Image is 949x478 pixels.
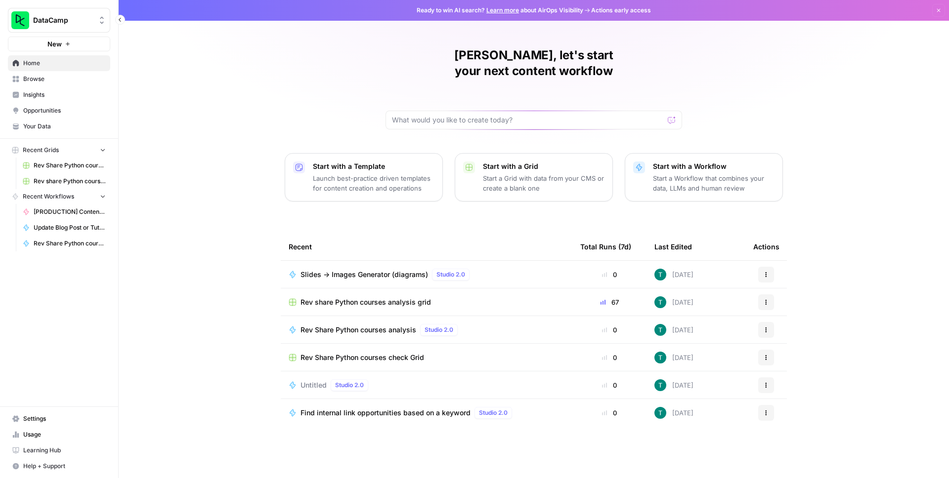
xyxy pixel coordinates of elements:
a: Insights [8,87,110,103]
span: Studio 2.0 [479,408,508,417]
span: New [47,39,62,49]
a: Rev share Python courses analysis grid [289,297,564,307]
div: [DATE] [654,324,693,336]
span: Opportunities [23,106,106,115]
span: [PRODUCTION] Content Brief Creator with Deep Research (ClickUp Integration) [34,207,106,216]
button: Help + Support [8,458,110,474]
button: Start with a WorkflowStart a Workflow that combines your data, LLMs and human review [625,153,783,201]
div: 0 [580,325,639,335]
p: Start with a Grid [483,161,604,171]
span: Your Data [23,122,106,131]
span: Settings [23,414,106,423]
a: UntitledStudio 2.0 [289,379,564,391]
div: [DATE] [654,352,693,363]
img: wn6tqp3l7dxzzqfescwn5xt246uo [654,324,666,336]
h1: [PERSON_NAME], let's start your next content workflow [386,47,682,79]
div: 0 [580,380,639,390]
div: 0 [580,408,639,418]
span: Rev Share Python courses check Grid [301,353,424,362]
a: Rev Share Python courses check Grid [289,353,564,362]
input: What would you like to create today? [392,115,664,125]
span: Studio 2.0 [436,270,465,279]
span: Browse [23,75,106,83]
span: Insights [23,90,106,99]
span: Learning Hub [23,446,106,455]
a: Browse [8,71,110,87]
p: Start a Workflow that combines your data, LLMs and human review [653,173,775,193]
div: 67 [580,297,639,307]
button: Start with a GridStart a Grid with data from your CMS or create a blank one [455,153,613,201]
div: 0 [580,270,639,279]
img: wn6tqp3l7dxzzqfescwn5xt246uo [654,296,666,308]
div: [DATE] [654,269,693,280]
span: Recent Workflows [23,192,74,201]
button: Start with a TemplateLaunch best-practice driven templates for content creation and operations [285,153,443,201]
button: New [8,37,110,51]
button: Recent Workflows [8,189,110,204]
img: wn6tqp3l7dxzzqfescwn5xt246uo [654,379,666,391]
div: Recent [289,233,564,260]
span: Slides -> Images Generator (diagrams) [301,270,428,279]
a: Rev Share Python courses analysis [18,236,110,251]
span: Usage [23,430,106,439]
span: Studio 2.0 [335,381,364,390]
span: DataCamp [33,15,93,25]
p: Launch best-practice driven templates for content creation and operations [313,173,434,193]
a: Rev Share Python courses analysisStudio 2.0 [289,324,564,336]
span: Ready to win AI search? about AirOps Visibility [417,6,583,15]
a: Your Data [8,119,110,134]
span: Untitled [301,380,327,390]
a: [PRODUCTION] Content Brief Creator with Deep Research (ClickUp Integration) [18,204,110,220]
a: Home [8,55,110,71]
p: Start a Grid with data from your CMS or create a blank one [483,173,604,193]
a: Find internal link opportunities based on a keywordStudio 2.0 [289,407,564,419]
div: [DATE] [654,379,693,391]
div: Total Runs (7d) [580,233,631,260]
span: Rev Share Python courses check Grid [34,161,106,170]
span: Rev Share Python courses analysis [301,325,416,335]
a: Settings [8,411,110,427]
a: Update Blog Post or Tutorial v2 [18,220,110,236]
span: Update Blog Post or Tutorial v2 [34,223,106,232]
a: Rev Share Python courses check Grid [18,158,110,173]
span: Help + Support [23,462,106,471]
a: Slides -> Images Generator (diagrams)Studio 2.0 [289,269,564,280]
a: Usage [8,427,110,442]
span: Studio 2.0 [425,325,453,334]
button: Recent Grids [8,143,110,158]
span: Find internal link opportunities based on a keyword [301,408,471,418]
a: Learn more [486,6,519,14]
span: Home [23,59,106,68]
button: Workspace: DataCamp [8,8,110,33]
span: Rev share Python courses analysis grid [301,297,431,307]
img: wn6tqp3l7dxzzqfescwn5xt246uo [654,352,666,363]
img: DataCamp Logo [11,11,29,29]
span: Recent Grids [23,146,59,155]
div: [DATE] [654,407,693,419]
p: Start with a Workflow [653,161,775,171]
a: Opportunities [8,103,110,119]
a: Learning Hub [8,442,110,458]
span: Rev share Python courses analysis grid [34,177,106,186]
div: [DATE] [654,296,693,308]
img: wn6tqp3l7dxzzqfescwn5xt246uo [654,269,666,280]
img: wn6tqp3l7dxzzqfescwn5xt246uo [654,407,666,419]
span: Rev Share Python courses analysis [34,239,106,248]
span: Actions early access [591,6,651,15]
p: Start with a Template [313,161,434,171]
div: Actions [753,233,779,260]
a: Rev share Python courses analysis grid [18,173,110,189]
div: 0 [580,353,639,362]
div: Last Edited [654,233,692,260]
